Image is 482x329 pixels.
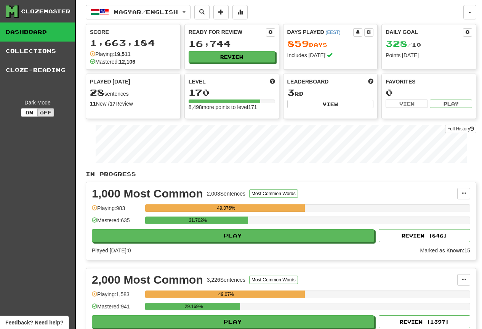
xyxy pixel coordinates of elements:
div: Dark Mode [6,99,69,106]
div: Mastered: 941 [92,303,141,315]
span: Played [DATE]: 0 [92,247,131,254]
div: 2,003 Sentences [207,190,245,197]
button: Play [430,100,472,108]
span: Level [189,78,206,85]
strong: 11 [90,101,96,107]
div: Marked as Known: 15 [420,247,470,254]
div: 16,744 [189,39,275,48]
div: Points [DATE] [386,51,472,59]
button: Search sentences [194,5,210,19]
div: Ready for Review [189,28,266,36]
div: 170 [189,88,275,97]
div: Playing: [90,50,131,58]
button: Play [92,315,374,328]
span: Played [DATE] [90,78,130,85]
span: 859 [287,38,309,49]
div: 31.702% [147,217,248,224]
span: Open feedback widget [5,319,63,326]
div: Playing: 983 [92,204,141,217]
div: Day s [287,39,374,49]
div: Clozemaster [21,8,70,15]
div: Playing: 1,583 [92,290,141,303]
button: Review (1397) [379,315,470,328]
div: Includes [DATE]! [287,51,374,59]
button: Most Common Words [249,189,298,198]
div: Mastered: 635 [92,217,141,229]
strong: 17 [109,101,115,107]
div: 1,663,184 [90,38,176,48]
span: / 10 [386,42,421,48]
button: Off [37,108,54,117]
div: New / Review [90,100,176,108]
div: Score [90,28,176,36]
span: 28 [90,87,104,98]
button: Most Common Words [249,276,298,284]
strong: 12,106 [119,59,135,65]
div: 8,498 more points to level 171 [189,103,275,111]
div: 49.07% [147,290,304,298]
button: Review [189,51,275,63]
span: Magyar / English [114,9,178,15]
span: This week in points, UTC [368,78,373,85]
button: View [386,100,428,108]
a: Full History [445,125,476,133]
div: rd [287,88,374,98]
div: Days Played [287,28,354,36]
button: On [21,108,38,117]
div: 0 [386,88,472,97]
div: sentences [90,88,176,98]
div: 2,000 Most Common [92,274,203,286]
button: Add sentence to collection [213,5,229,19]
p: In Progress [86,170,476,178]
strong: 19,511 [114,51,131,57]
div: 3,226 Sentences [207,276,245,284]
div: Mastered: [90,58,135,66]
button: Magyar/English [86,5,191,19]
span: 328 [386,38,407,49]
span: Score more points to level up [270,78,275,85]
span: Leaderboard [287,78,329,85]
button: View [287,100,374,108]
div: 1,000 Most Common [92,188,203,199]
button: More stats [232,5,248,19]
button: Play [92,229,374,242]
button: Review (846) [379,229,470,242]
div: Daily Goal [386,28,463,37]
div: 29.169% [147,303,240,310]
span: 3 [287,87,295,98]
div: 49.076% [147,204,304,212]
a: (EEST) [325,30,340,35]
div: Favorites [386,78,472,85]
